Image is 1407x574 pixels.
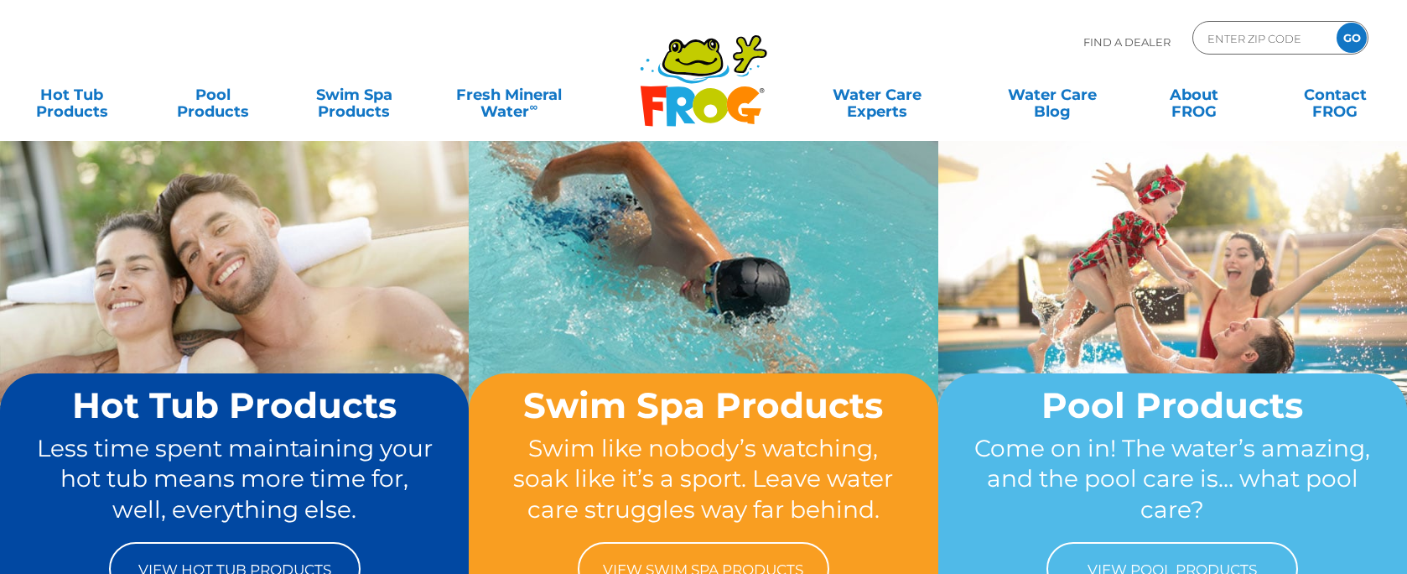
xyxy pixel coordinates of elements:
[1280,78,1390,112] a: ContactFROG
[299,78,409,112] a: Swim SpaProducts
[158,78,267,112] a: PoolProducts
[1083,21,1171,63] p: Find A Dealer
[1337,23,1367,53] input: GO
[32,433,437,525] p: Less time spent maintaining your hot tub means more time for, well, everything else.
[1139,78,1249,112] a: AboutFROG
[529,100,537,113] sup: ∞
[501,433,906,525] p: Swim like nobody’s watching, soak like it’s a sport. Leave water care struggles way far behind.
[1206,26,1319,50] input: Zip Code Form
[970,386,1375,425] h2: Pool Products
[998,78,1108,112] a: Water CareBlog
[469,140,937,491] img: home-banner-swim-spa-short
[440,78,578,112] a: Fresh MineralWater∞
[501,386,906,425] h2: Swim Spa Products
[17,78,127,112] a: Hot TubProducts
[788,78,967,112] a: Water CareExperts
[970,433,1375,525] p: Come on in! The water’s amazing, and the pool care is… what pool care?
[938,140,1407,491] img: home-banner-pool-short
[32,386,437,425] h2: Hot Tub Products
